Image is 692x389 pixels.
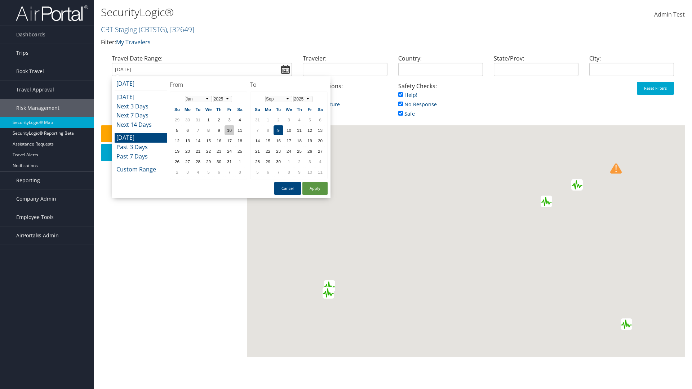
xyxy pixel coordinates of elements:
[183,146,192,156] td: 20
[204,157,213,166] td: 29
[172,136,182,146] td: 12
[204,136,213,146] td: 15
[654,4,685,26] a: Admin Test
[214,115,224,125] td: 2
[214,136,224,146] td: 16
[204,115,213,125] td: 1
[225,167,234,177] td: 7
[225,146,234,156] td: 24
[621,318,632,330] div: Green earthquake alert (Magnitude 5.3M, Depth:10km) in [unknown] 09/09/2025 15:21 UTC, [unknown].
[263,136,273,146] td: 15
[225,125,234,135] td: 10
[315,136,325,146] td: 20
[235,115,245,125] td: 4
[193,157,203,166] td: 28
[323,287,334,299] div: Green earthquake alert (Magnitude 4.5M, Depth:169.452km) in Argentina 09/09/2025 17:35 UTC, 8 tho...
[305,125,315,135] td: 12
[106,54,297,82] div: Travel Date Range:
[398,91,417,98] a: Help!
[214,125,224,135] td: 9
[193,115,203,125] td: 31
[16,81,54,99] span: Travel Approval
[172,146,182,156] td: 19
[183,167,192,177] td: 3
[488,54,584,82] div: State/Prov:
[294,146,304,156] td: 25
[115,133,167,143] li: [DATE]
[274,136,283,146] td: 16
[253,115,262,125] td: 31
[305,146,315,156] td: 26
[284,125,294,135] td: 10
[16,99,59,117] span: Risk Management
[637,82,674,95] button: Reset Filters
[294,125,304,135] td: 11
[294,167,304,177] td: 9
[139,24,167,34] span: ( CBTSTG )
[315,167,325,177] td: 11
[115,102,167,111] li: Next 3 Days
[263,167,273,177] td: 6
[183,136,192,146] td: 13
[235,167,245,177] td: 8
[101,144,243,161] button: Download Report
[284,167,294,177] td: 8
[284,136,294,146] td: 17
[193,146,203,156] td: 21
[115,152,167,161] li: Past 7 Days
[315,125,325,135] td: 13
[183,115,192,125] td: 30
[172,167,182,177] td: 2
[115,165,167,174] li: Custom Range
[274,104,283,114] th: Tu
[274,167,283,177] td: 7
[541,196,552,207] div: Green earthquake alert (Magnitude 4.5M, Depth:10km) in Sudan 09/09/2025 20:36 UTC, No people affe...
[16,190,56,208] span: Company Admin
[294,104,304,114] th: Th
[284,146,294,156] td: 24
[398,110,415,117] a: Safe
[324,280,335,292] div: Green earthquake alert (Magnitude 4.9M, Depth:208.929km) in Bolivia 09/09/2025 13:03 UTC, 110 tho...
[302,182,328,195] button: Apply
[101,125,243,142] button: Safety Check
[274,125,283,135] td: 9
[263,146,273,156] td: 22
[263,115,273,125] td: 1
[193,167,203,177] td: 4
[294,115,304,125] td: 4
[204,167,213,177] td: 5
[253,167,262,177] td: 5
[235,146,245,156] td: 25
[183,125,192,135] td: 6
[172,157,182,166] td: 26
[16,171,40,189] span: Reporting
[398,101,437,108] a: No Response
[193,104,203,114] th: Tu
[214,104,224,114] th: Th
[115,120,167,130] li: Next 14 Days
[172,125,182,135] td: 5
[115,79,167,89] li: [DATE]
[106,82,202,109] div: Air/Hotel/Rail:
[305,157,315,166] td: 3
[297,82,393,116] div: Trip Locations:
[101,5,490,20] h1: SecurityLogic®
[253,104,262,114] th: Su
[263,125,273,135] td: 8
[225,157,234,166] td: 31
[16,62,44,80] span: Book Travel
[253,125,262,135] td: 7
[253,136,262,146] td: 14
[393,82,488,125] div: Safety Checks:
[214,167,224,177] td: 6
[284,157,294,166] td: 1
[167,24,194,34] span: , [ 32649 ]
[16,44,28,62] span: Trips
[274,157,283,166] td: 30
[294,157,304,166] td: 2
[654,10,685,18] span: Admin Test
[274,182,301,195] button: Cancel
[183,104,192,114] th: Mo
[16,208,54,226] span: Employee Tools
[214,146,224,156] td: 23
